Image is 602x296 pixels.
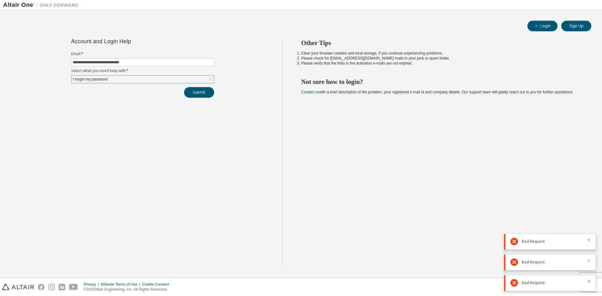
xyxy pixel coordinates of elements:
img: linkedin.svg [59,284,65,290]
a: Contact us [301,90,319,94]
span: with a brief description of the problem, your registered e-mail id and company details. Our suppo... [301,90,573,94]
label: Select what you need help with [71,68,214,73]
span: Bad Request [522,280,545,285]
div: Account and Login Help [71,39,186,44]
img: Altair One [3,2,82,8]
button: Sign Up [561,21,591,31]
button: Login [527,21,557,31]
button: Submit [184,87,214,98]
span: Bad Request [522,260,545,265]
li: Please verify that the links in the activation e-mails are not expired. [301,61,580,66]
h2: Other Tips [301,39,580,47]
img: facebook.svg [38,284,45,290]
img: youtube.svg [69,284,78,290]
label: Email [71,51,214,56]
div: Website Terms of Use [101,282,142,287]
div: I forgot my password [72,76,108,83]
img: altair_logo.svg [2,284,34,290]
div: Privacy [84,282,101,287]
h2: Not sure how to login? [301,78,580,86]
img: instagram.svg [48,284,55,290]
li: Please check for [EMAIL_ADDRESS][DOMAIN_NAME] mails in your junk or spam folder. [301,56,580,61]
p: © 2025 Altair Engineering, Inc. All Rights Reserved. [84,287,173,292]
div: Cookie Consent [142,282,172,287]
div: I forgot my password [71,75,214,83]
li: Clear your browser cookies and local storage, if you continue experiencing problems. [301,51,580,56]
span: Bad Request [522,239,545,244]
